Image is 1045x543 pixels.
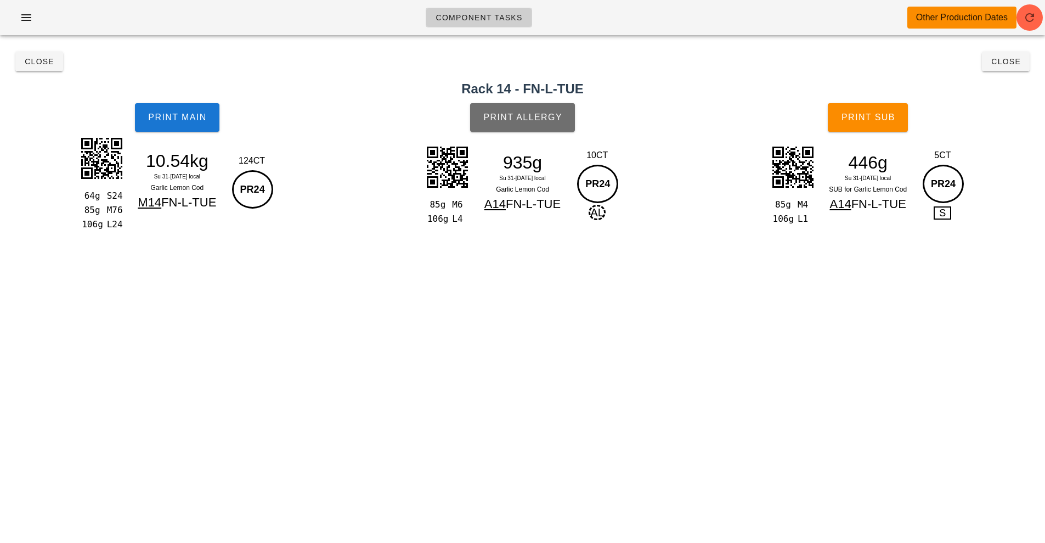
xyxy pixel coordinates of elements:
div: 124CT [229,154,275,167]
button: Print Main [135,103,219,132]
span: Print Main [148,113,207,122]
span: A14 [484,197,506,211]
div: M76 [103,203,125,217]
button: Close [982,52,1030,71]
div: PR24 [232,170,273,209]
span: A14 [829,197,851,211]
span: Su 31-[DATE] local [499,175,545,181]
span: Su 31-[DATE] local [845,175,891,181]
h2: Rack 14 - FN-L-TUE [7,79,1038,99]
div: L4 [448,212,470,226]
div: M6 [448,198,470,212]
div: 85g [771,198,793,212]
div: 106g [80,217,102,232]
div: SUB for Garlic Lemon Cod [820,184,916,195]
span: FN-L-TUE [161,195,216,209]
div: L24 [103,217,125,232]
span: Print Sub [841,113,895,122]
div: 446g [820,154,916,171]
span: Close [24,57,54,66]
img: j6AxMDAj7gMStOAAAAAElFTkSuQmCC [420,139,475,194]
div: 85g [80,203,102,217]
button: Print Sub [828,103,908,132]
span: Su 31-[DATE] local [154,173,200,180]
div: 106g [771,212,793,226]
span: Print Allergy [483,113,562,122]
img: X6OyCGCkZ8uAgWRxLs7bzxAHsK8nhACg3iXUIUraUdduyqmEt9plOUM0hIDvPpF+TwbkCmxSRaQy1YxX7UkHsWcIeQmxIasTt... [74,131,129,186]
div: PR24 [577,165,618,203]
div: M4 [793,198,816,212]
span: S [934,206,951,220]
div: 10.54kg [129,153,225,169]
button: Close [15,52,63,71]
div: PR24 [923,165,964,203]
span: AL [589,205,605,220]
div: 85g [425,198,448,212]
div: Other Production Dates [916,11,1008,24]
span: FN-L-TUE [506,197,561,211]
div: Garlic Lemon Cod [475,184,570,195]
span: FN-L-TUE [851,197,906,211]
div: 106g [425,212,448,226]
div: L1 [793,212,816,226]
img: tqK5aEK4r6ba75WgrqaZRPqIxnftq14uTkXBQ0zICZ6a0hJy7CEEpWDMNoQUbEBTu+SFFKQE1IoiIIOvKXY1qKsbkvEmhKC0c... [765,139,820,194]
div: S24 [103,189,125,203]
div: 935g [475,154,570,171]
a: Component Tasks [426,8,532,27]
div: 5CT [920,149,965,162]
span: Close [991,57,1021,66]
div: 64g [80,189,102,203]
span: Component Tasks [435,13,522,22]
span: M14 [138,195,161,209]
button: Print Allergy [470,103,575,132]
div: Garlic Lemon Cod [129,182,225,193]
div: 10CT [574,149,620,162]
